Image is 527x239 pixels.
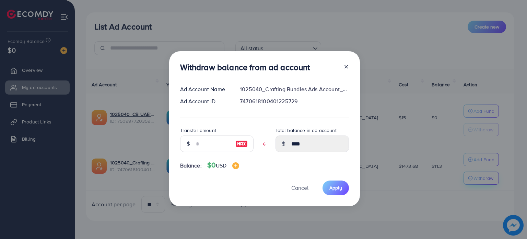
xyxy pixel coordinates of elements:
[180,62,310,72] h3: Withdraw balance from ad account
[234,85,354,93] div: 1025040_Crafting Bundles Ads Account_1739388829774
[232,162,239,169] img: image
[329,184,342,191] span: Apply
[175,85,235,93] div: Ad Account Name
[234,97,354,105] div: 7470618100401225729
[291,184,308,192] span: Cancel
[207,161,239,170] h4: $0
[276,127,337,134] label: Total balance in ad account
[323,181,349,195] button: Apply
[180,127,216,134] label: Transfer amount
[235,140,248,148] img: image
[175,97,235,105] div: Ad Account ID
[283,181,317,195] button: Cancel
[216,162,226,169] span: USD
[180,162,202,170] span: Balance:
